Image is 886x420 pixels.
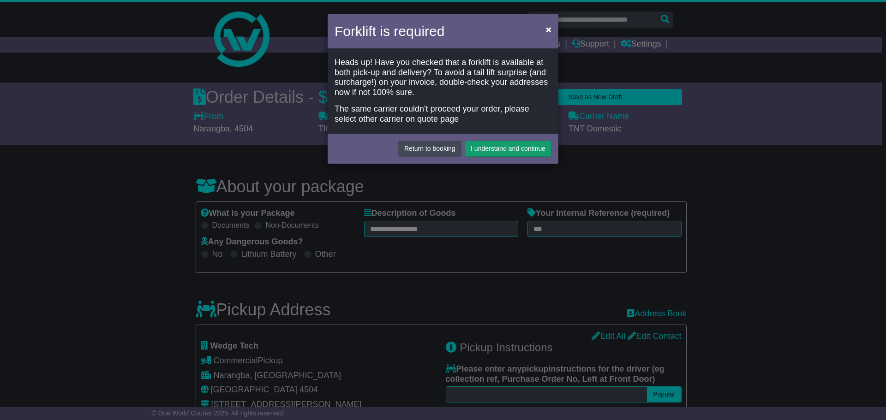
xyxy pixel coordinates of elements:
[335,21,444,41] h4: Forklift is required
[546,24,551,35] span: ×
[335,58,551,97] div: Heads up! Have you checked that a forklift is available at both pick-up and delivery? To avoid a ...
[398,141,461,157] button: Return to booking
[541,20,556,39] button: Close
[335,104,551,124] div: The same carrier couldn't proceed your order, please select other carrier on quote page
[465,141,551,157] button: I understand and continue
